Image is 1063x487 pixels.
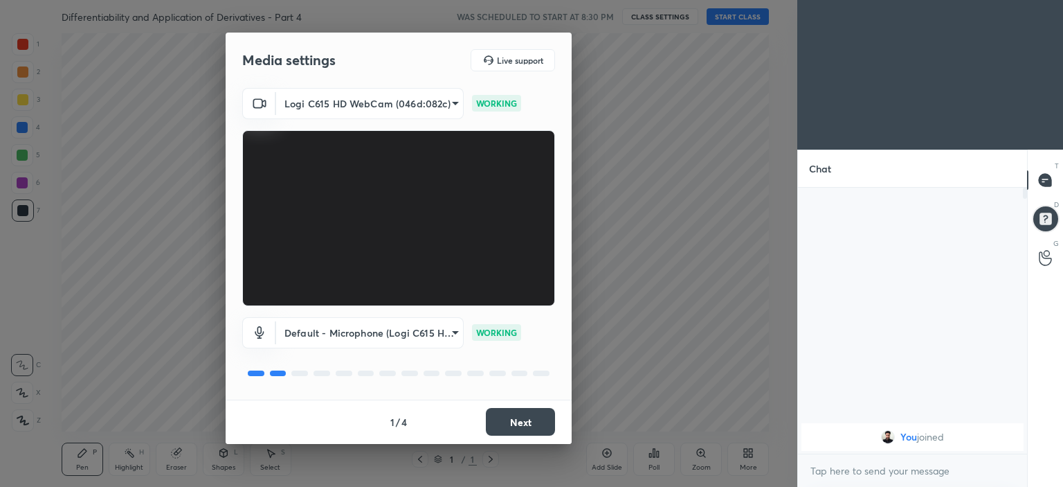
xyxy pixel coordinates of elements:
button: Next [486,408,555,436]
p: T [1055,161,1059,171]
h4: / [396,415,400,430]
h5: Live support [497,56,543,64]
img: 53d07d7978e04325acf49187cf6a1afc.jpg [881,430,895,444]
div: grid [798,420,1027,454]
span: You [900,432,917,443]
p: D [1054,200,1059,210]
h4: 1 [390,415,394,430]
div: Logi C615 HD WebCam (046d:082c) [276,88,464,119]
span: joined [917,432,944,443]
div: Logi C615 HD WebCam (046d:082c) [276,317,464,348]
h4: 4 [401,415,407,430]
p: Chat [798,150,842,187]
p: G [1053,238,1059,249]
p: WORKING [476,97,517,109]
h2: Media settings [242,51,336,69]
p: WORKING [476,326,517,339]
